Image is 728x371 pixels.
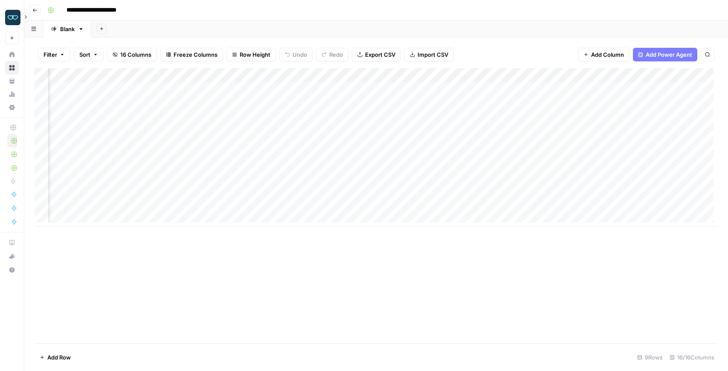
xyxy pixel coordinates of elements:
[279,48,313,61] button: Undo
[107,48,157,61] button: 16 Columns
[240,50,270,59] span: Row Height
[174,50,218,59] span: Freeze Columns
[35,351,76,364] button: Add Row
[329,50,343,59] span: Redo
[666,351,718,364] div: 16/16 Columns
[646,50,692,59] span: Add Power Agent
[5,48,19,61] a: Home
[578,48,629,61] button: Add Column
[79,50,90,59] span: Sort
[6,250,18,263] div: What's new?
[5,236,19,249] a: AirOps Academy
[120,50,151,59] span: 16 Columns
[5,87,19,101] a: Usage
[5,101,19,114] a: Settings
[418,50,448,59] span: Import CSV
[44,50,57,59] span: Filter
[5,249,19,263] button: What's new?
[5,61,19,75] a: Browse
[365,50,395,59] span: Export CSV
[44,20,91,38] a: Blank
[634,351,666,364] div: 9 Rows
[5,7,19,28] button: Workspace: Zola Inc
[47,353,71,362] span: Add Row
[404,48,454,61] button: Import CSV
[160,48,223,61] button: Freeze Columns
[74,48,104,61] button: Sort
[5,263,19,277] button: Help + Support
[293,50,307,59] span: Undo
[5,10,20,25] img: Zola Inc Logo
[60,25,75,33] div: Blank
[38,48,70,61] button: Filter
[591,50,624,59] span: Add Column
[226,48,276,61] button: Row Height
[352,48,401,61] button: Export CSV
[633,48,697,61] button: Add Power Agent
[5,74,19,88] a: Your Data
[316,48,348,61] button: Redo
